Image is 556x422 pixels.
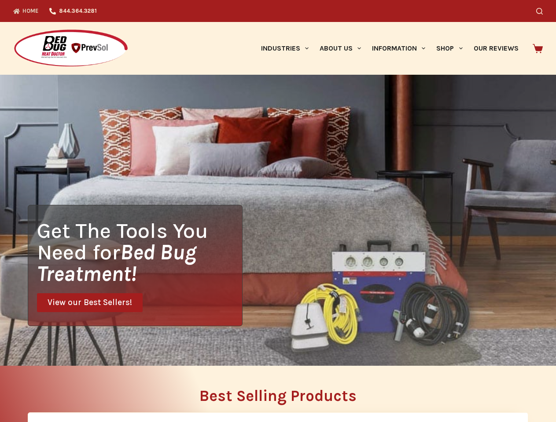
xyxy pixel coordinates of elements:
a: Shop [431,22,468,75]
img: Prevsol/Bed Bug Heat Doctor [13,29,129,68]
h1: Get The Tools You Need for [37,220,242,284]
a: Industries [255,22,314,75]
span: View our Best Sellers! [48,298,132,307]
nav: Primary [255,22,524,75]
a: View our Best Sellers! [37,293,143,312]
i: Bed Bug Treatment! [37,240,196,286]
h2: Best Selling Products [28,388,528,404]
button: Search [536,8,543,15]
a: Information [367,22,431,75]
a: About Us [314,22,366,75]
a: Our Reviews [468,22,524,75]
